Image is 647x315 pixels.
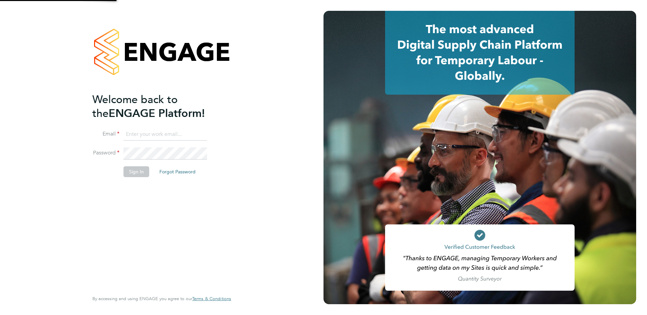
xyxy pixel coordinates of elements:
a: Terms & Conditions [192,296,231,301]
button: Forgot Password [154,166,201,177]
label: Email [92,130,119,138]
span: By accessing and using ENGAGE you agree to our [92,296,231,301]
label: Password [92,149,119,156]
input: Enter your work email... [124,128,207,141]
span: Welcome back to the [92,93,178,120]
button: Sign In [124,166,149,177]
h2: ENGAGE Platform! [92,93,224,120]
